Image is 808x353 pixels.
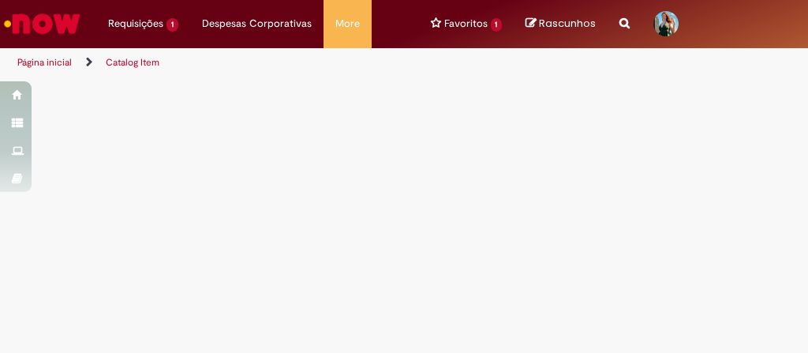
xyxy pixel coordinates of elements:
a: No momento, sua lista de rascunhos tem 0 Itens [526,16,596,31]
img: ServiceNow [2,8,83,39]
span: Despesas Corporativas [202,16,312,32]
span: More [335,16,360,32]
span: Rascunhos [539,16,596,31]
span: Requisições [108,16,163,32]
ul: Trilhas de página [12,48,459,77]
a: Página inicial [17,56,72,69]
span: 1 [491,18,503,32]
span: 1 [166,18,178,32]
a: Catalog Item [106,56,159,69]
span: Favoritos [444,16,488,32]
